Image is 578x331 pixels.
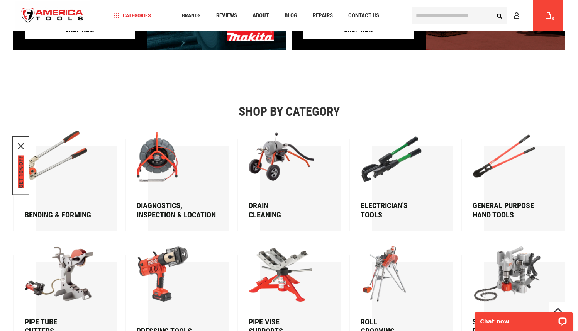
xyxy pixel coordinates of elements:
[18,143,24,149] svg: close icon
[345,10,383,21] a: Contact Us
[110,10,154,21] a: Categories
[470,307,578,331] iframe: LiveChat chat widget
[348,13,379,19] span: Contact Us
[309,10,336,21] a: Repairs
[25,210,99,219] div: Bending & forming
[249,131,323,219] a: DrainCleaning
[25,131,99,219] a: Bending & forming
[178,10,204,21] a: Brands
[13,104,565,119] div: Shop by category
[137,201,217,219] div: Diagnostics, Inspection & Location
[216,13,237,19] span: Reviews
[114,13,151,18] span: Categories
[492,8,507,23] button: Search
[473,131,547,219] a: General PurposeHand Tools
[285,13,297,19] span: Blog
[253,13,269,19] span: About
[361,131,435,219] a: Electrician'sTools
[182,13,201,18] span: Brands
[15,1,90,30] img: America Tools
[249,10,273,21] a: About
[313,13,333,19] span: Repairs
[137,131,217,219] a: Diagnostics, Inspection & Location
[213,10,241,21] a: Reviews
[18,143,24,149] button: Close
[361,201,435,219] div: Electrician's Tools
[473,201,547,219] div: General Purpose Hand Tools
[281,10,301,21] a: Blog
[552,17,554,21] span: 0
[249,201,323,219] div: Drain Cleaning
[15,1,90,30] a: store logo
[18,155,24,188] button: GET 10% OFF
